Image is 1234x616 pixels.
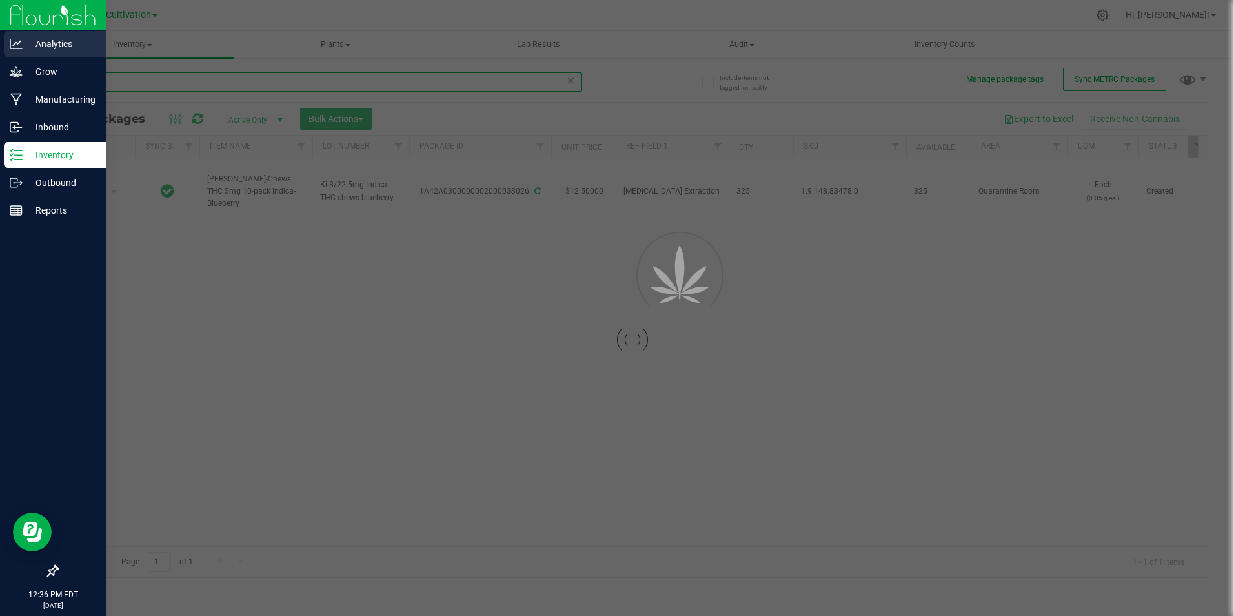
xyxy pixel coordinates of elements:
p: Grow [23,64,100,79]
inline-svg: Analytics [10,37,23,50]
p: Outbound [23,175,100,190]
inline-svg: Grow [10,65,23,78]
p: 12:36 PM EDT [6,589,100,601]
inline-svg: Inventory [10,149,23,161]
p: [DATE] [6,601,100,610]
inline-svg: Reports [10,204,23,217]
p: Analytics [23,36,100,52]
inline-svg: Manufacturing [10,93,23,106]
p: Inventory [23,147,100,163]
inline-svg: Outbound [10,176,23,189]
p: Reports [23,203,100,218]
inline-svg: Inbound [10,121,23,134]
p: Inbound [23,119,100,135]
iframe: Resource center [13,513,52,551]
p: Manufacturing [23,92,100,107]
